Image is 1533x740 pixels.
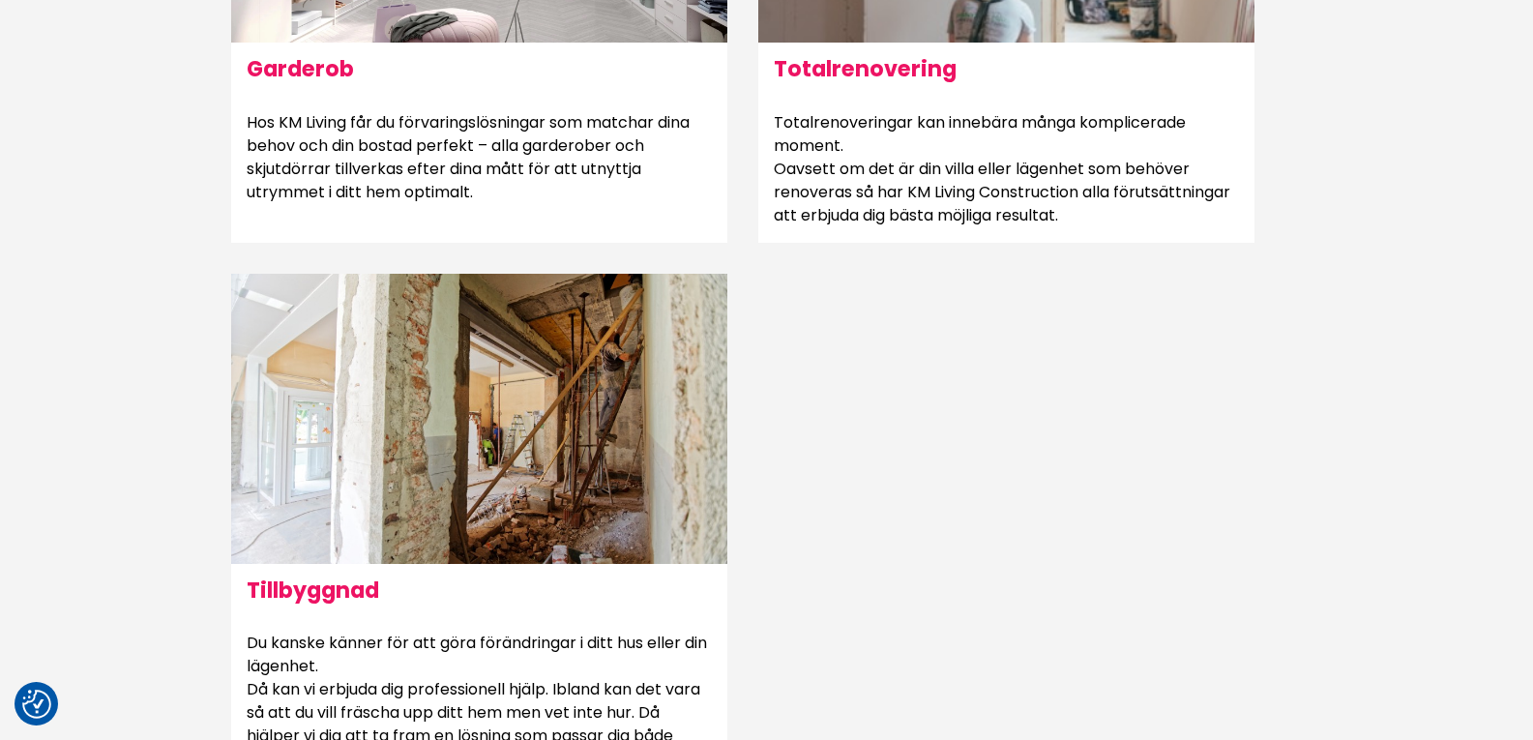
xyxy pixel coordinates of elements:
button: Samtyckesinställningar [22,690,51,719]
p: Hos KM Living får du förvaringslösningar som matchar dina behov och din bostad perfekt – alla gar... [231,96,727,220]
img: Revisit consent button [22,690,51,719]
p: Totalrenoveringar kan innebära många komplicerade moment. Oavsett om det är din villa eller lägen... [758,96,1254,243]
h6: Tillbyggnad [231,564,727,616]
h6: Garderob [231,43,727,95]
h6: Totalrenovering [758,43,1254,95]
